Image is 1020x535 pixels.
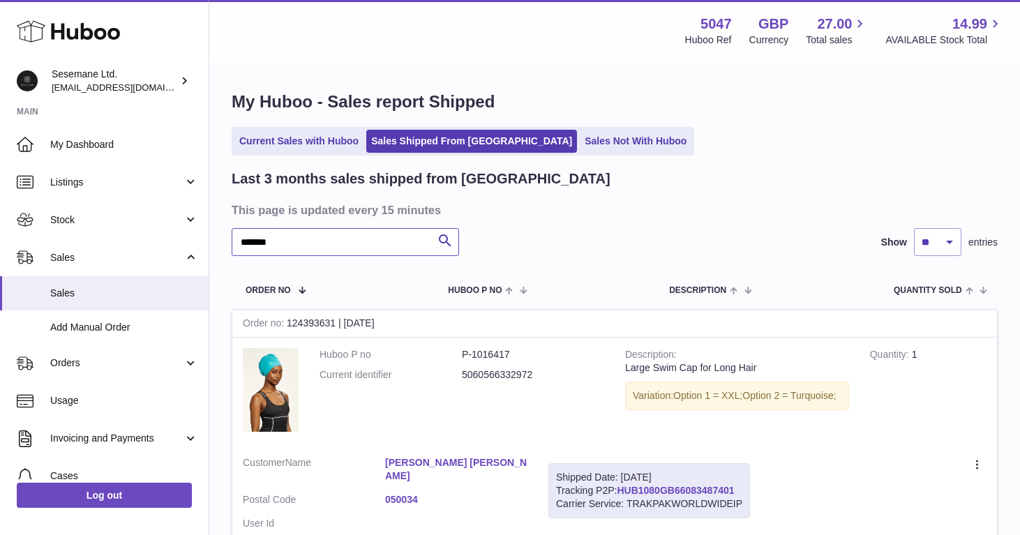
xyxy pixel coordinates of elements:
span: Option 2 = Turquoise; [742,390,836,401]
span: Cases [50,469,198,483]
a: 050034 [385,493,527,506]
span: Sales [50,287,198,300]
a: 14.99 AVAILABLE Stock Total [885,15,1003,47]
dt: Huboo P no [320,348,462,361]
span: [EMAIL_ADDRESS][DOMAIN_NAME] [52,82,205,93]
span: Sales [50,251,183,264]
span: Quantity Sold [894,286,962,295]
strong: Quantity [870,349,912,363]
span: Customer [243,457,285,468]
dt: Postal Code [243,493,385,510]
div: Shipped Date: [DATE] [556,471,742,484]
a: 27.00 Total sales [806,15,868,47]
div: Carrier Service: TRAKPAKWORLDWIDEIP [556,497,742,511]
label: Show [881,236,907,249]
span: 14.99 [952,15,987,33]
div: Variation: [625,382,849,410]
div: 124393631 | [DATE] [232,310,997,338]
div: Huboo Ref [685,33,732,47]
span: Order No [246,286,291,295]
dd: 5060566332972 [462,368,604,382]
a: Current Sales with Huboo [234,130,363,153]
dd: P-1016417 [462,348,604,361]
div: Large Swim Cap for Long Hair [625,361,849,375]
a: Log out [17,483,192,508]
h2: Last 3 months sales shipped from [GEOGRAPHIC_DATA] [232,169,610,188]
a: Sales Not With Huboo [580,130,691,153]
td: 1 [860,338,997,446]
span: entries [968,236,998,249]
span: My Dashboard [50,138,198,151]
a: [PERSON_NAME] [PERSON_NAME] [385,456,527,483]
strong: 5047 [700,15,732,33]
span: 27.00 [817,15,852,33]
span: Option 1 = XXL; [673,390,742,401]
img: info@soulcap.com [17,70,38,91]
span: AVAILABLE Stock Total [885,33,1003,47]
img: 50471738255071.jpeg [243,348,299,432]
span: Description [669,286,726,295]
strong: Order no [243,317,287,332]
div: Tracking P2P: [548,463,750,518]
a: HUB1080GB66083487401 [617,485,734,496]
div: Sesemane Ltd. [52,68,177,94]
span: Add Manual Order [50,321,198,334]
strong: Description [625,349,677,363]
span: Usage [50,394,198,407]
span: Orders [50,356,183,370]
span: Listings [50,176,183,189]
dt: Name [243,456,385,486]
dt: User Id [243,517,385,530]
span: Total sales [806,33,868,47]
div: Currency [749,33,789,47]
span: Stock [50,213,183,227]
dt: Current identifier [320,368,462,382]
strong: GBP [758,15,788,33]
h3: This page is updated every 15 minutes [232,202,994,218]
span: Huboo P no [448,286,502,295]
span: Invoicing and Payments [50,432,183,445]
a: Sales Shipped From [GEOGRAPHIC_DATA] [366,130,577,153]
h1: My Huboo - Sales report Shipped [232,91,998,113]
